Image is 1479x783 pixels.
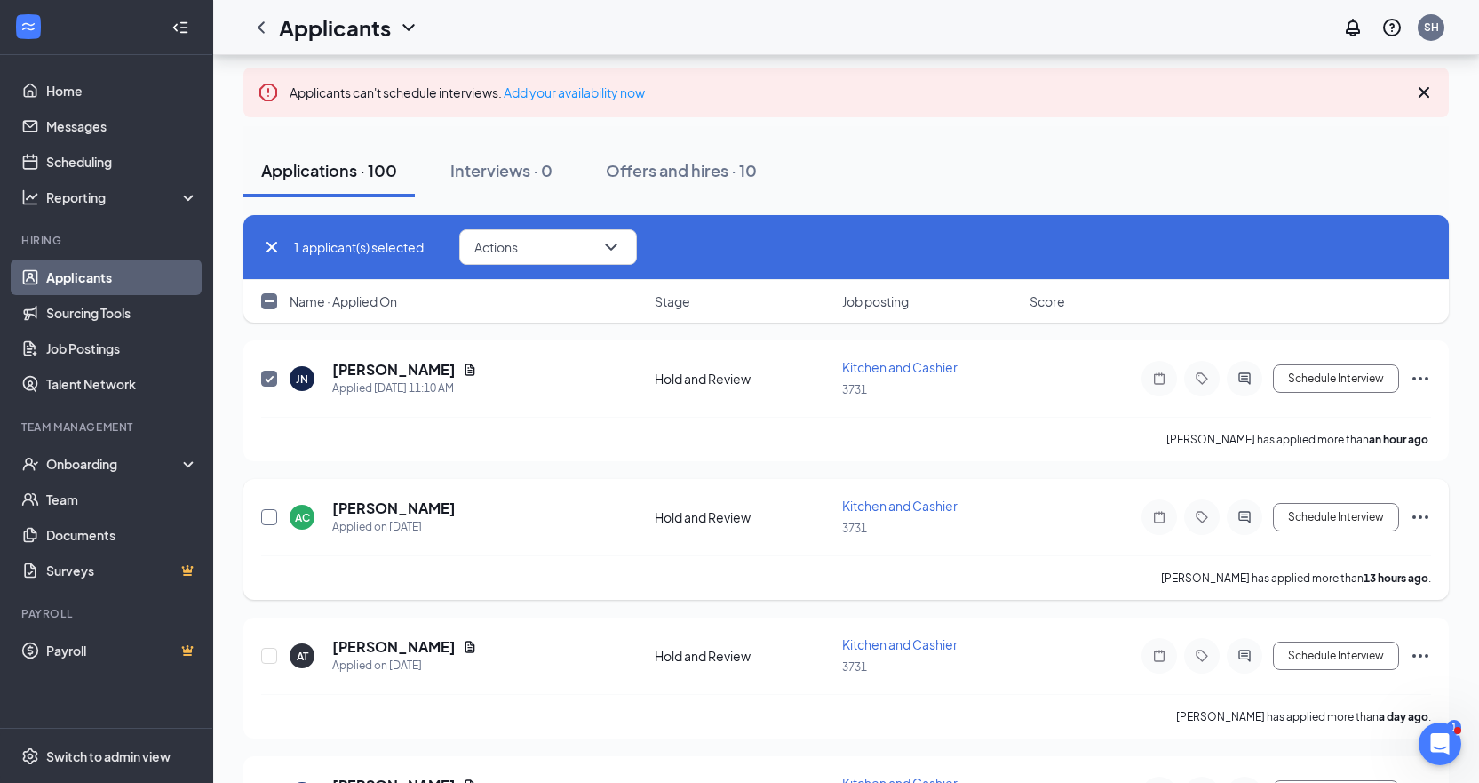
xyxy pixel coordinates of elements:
iframe: Intercom live chat [1419,723,1461,765]
svg: Note [1149,372,1170,386]
div: Hold and Review [655,647,831,665]
b: a day ago [1379,710,1428,723]
svg: ChevronDown [398,17,419,38]
div: 1 [1447,720,1461,735]
div: Interviews · 0 [450,159,553,181]
div: SH [1424,20,1439,35]
button: Schedule Interview [1273,503,1399,531]
div: Offers and hires · 10 [606,159,757,181]
svg: Notifications [1342,17,1364,38]
svg: Ellipses [1410,368,1431,389]
svg: Analysis [21,188,39,206]
h1: Applicants [279,12,391,43]
div: Hiring [21,233,195,248]
svg: Tag [1191,510,1213,524]
svg: Cross [1413,82,1435,103]
div: Payroll [21,606,195,621]
span: Kitchen and Cashier [842,636,958,652]
div: Applied [DATE] 11:10 AM [332,380,477,397]
svg: Collapse [171,19,189,36]
div: Onboarding [46,455,183,473]
a: PayrollCrown [46,633,198,668]
div: Applied on [DATE] [332,657,477,675]
div: Switch to admin view [46,747,171,765]
svg: ChevronLeft [250,17,272,38]
a: Scheduling [46,144,198,180]
svg: QuestionInfo [1381,17,1403,38]
span: 3731 [842,660,867,674]
svg: ActiveChat [1234,510,1255,524]
span: Applicants can't schedule interviews. [290,84,645,100]
svg: Tag [1191,372,1213,386]
a: Team [46,482,198,517]
a: Talent Network [46,366,198,402]
svg: UserCheck [21,455,39,473]
a: Documents [46,517,198,553]
svg: Tag [1191,649,1213,663]
span: Kitchen and Cashier [842,498,958,514]
a: SurveysCrown [46,553,198,588]
button: ActionsChevronDown [459,229,637,265]
span: 1 applicant(s) selected [293,237,424,257]
a: Job Postings [46,331,198,366]
button: Schedule Interview [1273,364,1399,393]
div: AT [297,649,308,664]
p: [PERSON_NAME] has applied more than . [1161,571,1431,586]
div: AC [295,510,310,525]
svg: WorkstreamLogo [20,18,37,36]
a: Applicants [46,260,198,295]
span: Stage [655,292,690,310]
p: [PERSON_NAME] has applied more than . [1176,709,1431,724]
svg: Document [463,363,477,377]
span: Job posting [842,292,909,310]
a: Add your availability now [504,84,645,100]
b: 13 hours ago [1364,571,1428,585]
p: [PERSON_NAME] has applied more than . [1166,432,1431,447]
span: Name · Applied On [290,292,397,310]
svg: ActiveChat [1234,649,1255,663]
b: an hour ago [1369,433,1428,446]
a: Home [46,73,198,108]
svg: ActiveChat [1234,372,1255,386]
div: Applications · 100 [261,159,397,181]
svg: Ellipses [1410,507,1431,528]
svg: ChevronDown [600,236,622,258]
a: Messages [46,108,198,144]
span: Actions [474,241,518,253]
span: 3731 [842,383,867,396]
svg: Note [1149,510,1170,524]
h5: [PERSON_NAME] [332,499,456,518]
div: Team Management [21,419,195,435]
svg: Cross [261,236,282,258]
div: Hold and Review [655,508,831,526]
span: 3731 [842,522,867,535]
svg: Ellipses [1410,645,1431,667]
button: Schedule Interview [1273,642,1399,670]
div: JN [296,372,308,387]
svg: Note [1149,649,1170,663]
div: Applied on [DATE] [332,518,456,536]
a: Sourcing Tools [46,295,198,331]
div: Reporting [46,188,199,206]
svg: Error [258,82,279,103]
span: Score [1030,292,1065,310]
svg: Document [463,640,477,654]
h5: [PERSON_NAME] [332,360,456,380]
div: Hold and Review [655,370,831,388]
h5: [PERSON_NAME] [332,637,456,657]
svg: Settings [21,747,39,765]
span: Kitchen and Cashier [842,359,958,375]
